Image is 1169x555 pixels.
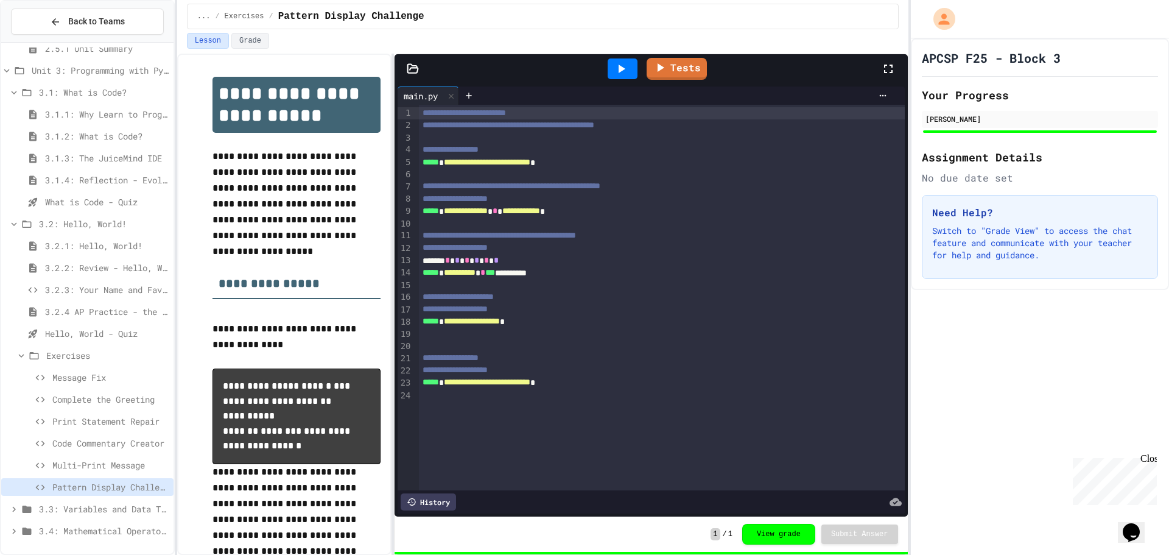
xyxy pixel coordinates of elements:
span: Code Commentary Creator [52,437,169,450]
div: 20 [398,341,413,353]
span: 1 [711,528,720,540]
div: History [401,493,456,511]
span: Unit 3: Programming with Python [32,64,169,77]
span: 3.2: Hello, World! [39,217,169,230]
button: Lesson [187,33,229,49]
span: 3.2.1: Hello, World! [45,239,169,252]
div: 14 [398,267,413,279]
h2: Assignment Details [922,149,1158,166]
button: Grade [231,33,269,49]
span: 3.2.3: Your Name and Favorite Movie [45,283,169,296]
span: 3.3: Variables and Data Types [39,503,169,515]
div: 6 [398,169,413,181]
span: ... [197,12,211,21]
a: Tests [647,58,707,80]
span: 3.1.3: The JuiceMind IDE [45,152,169,164]
div: 7 [398,181,413,193]
div: 17 [398,304,413,316]
div: 9 [398,205,413,217]
div: 15 [398,280,413,292]
span: Pattern Display Challenge [278,9,424,24]
span: Submit Answer [831,529,888,539]
div: 13 [398,255,413,267]
span: 3.2.4 AP Practice - the DISPLAY Procedure [45,305,169,318]
span: 3.1.4: Reflection - Evolving Technology [45,174,169,186]
div: My Account [921,5,958,33]
button: Back to Teams [11,9,164,35]
span: 3.1.1: Why Learn to Program? [45,108,169,121]
span: Complete the Greeting [52,393,169,406]
div: 22 [398,365,413,377]
div: 18 [398,316,413,328]
div: 16 [398,291,413,303]
div: 12 [398,242,413,255]
span: 3.1.2: What is Code? [45,130,169,143]
div: 3 [398,132,413,144]
div: No due date set [922,171,1158,185]
div: 4 [398,144,413,156]
div: [PERSON_NAME] [925,113,1154,124]
div: 24 [398,390,413,402]
iframe: chat widget [1068,453,1157,505]
span: Hello, World - Quiz [45,327,169,340]
div: main.py [398,87,459,105]
div: 8 [398,193,413,205]
span: / [723,529,727,539]
div: main.py [398,90,444,102]
button: Submit Answer [821,525,898,544]
div: 19 [398,328,413,341]
div: 5 [398,157,413,169]
div: 23 [398,377,413,389]
span: / [215,12,219,21]
div: Chat with us now!Close [5,5,84,77]
h1: APCSP F25 - Block 3 [922,49,1061,66]
button: View grade [742,524,815,545]
span: Multi-Print Message [52,459,169,472]
span: 3.1: What is Code? [39,86,169,99]
span: 2.5.1 Unit Summary [45,42,169,55]
div: 11 [398,230,413,242]
span: Pattern Display Challenge [52,481,169,493]
span: / [269,12,273,21]
span: 1 [728,529,732,539]
span: Message Fix [52,371,169,384]
span: What is Code - Quiz [45,196,169,208]
div: 2 [398,119,413,132]
h3: Need Help? [932,205,1148,220]
p: Switch to "Grade View" to access the chat feature and communicate with your teacher for help and ... [932,225,1148,261]
div: 1 [398,107,413,119]
span: 3.2.2: Review - Hello, World! [45,261,169,274]
iframe: chat widget [1118,506,1157,543]
div: 21 [398,353,413,365]
span: Print Statement Repair [52,415,169,428]
h2: Your Progress [922,87,1158,104]
span: Exercises [46,349,169,362]
span: Back to Teams [68,15,125,28]
div: 10 [398,218,413,230]
span: Exercises [225,12,264,21]
span: 3.4: Mathematical Operators [39,525,169,537]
